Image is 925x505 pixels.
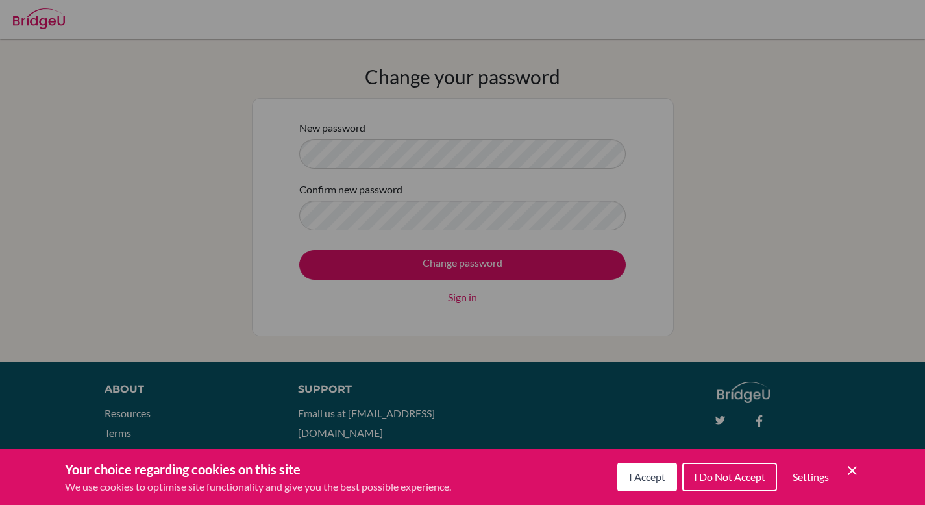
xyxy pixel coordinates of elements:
[65,460,451,479] h3: Your choice regarding cookies on this site
[617,463,677,491] button: I Accept
[793,471,829,483] span: Settings
[65,479,451,495] p: We use cookies to optimise site functionality and give you the best possible experience.
[782,464,839,490] button: Settings
[845,463,860,478] button: Save and close
[694,471,765,483] span: I Do Not Accept
[629,471,665,483] span: I Accept
[682,463,777,491] button: I Do Not Accept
